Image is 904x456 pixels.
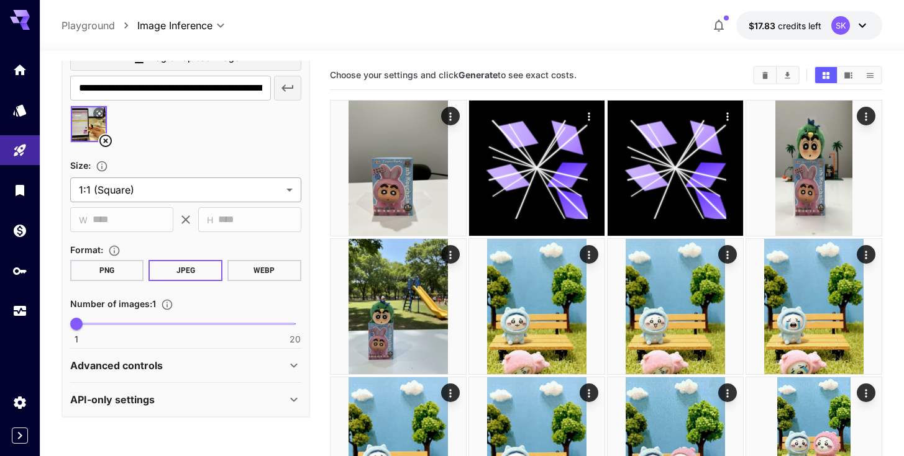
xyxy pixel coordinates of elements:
button: PNG [70,260,144,281]
span: Format : [70,244,103,255]
div: Show media in grid viewShow media in video viewShow media in list view [814,66,882,84]
div: Library [12,182,27,198]
div: Actions [718,383,737,402]
div: Wallet [12,223,27,238]
div: API-only settings [70,385,301,414]
div: Actions [718,245,737,264]
div: Advanced controls [70,351,301,380]
div: Playground [12,143,27,158]
button: Download All [777,67,798,83]
img: Z [331,101,466,236]
button: Show media in grid view [815,67,837,83]
button: Expand sidebar [12,427,28,444]
button: $17.8283SK [736,11,882,40]
span: 1 [75,333,78,346]
button: Adjust the dimensions of the generated image by specifying its width and height in pixels, or sel... [91,160,113,172]
img: 2Q== [746,239,882,374]
span: Number of images : 1 [70,298,156,309]
span: Choose your settings and click to see exact costs. [330,69,577,80]
span: 20 [290,333,301,346]
div: Actions [441,245,460,264]
div: Models [12,102,27,118]
span: Size : [70,160,91,171]
div: Actions [441,383,460,402]
div: Actions [580,383,598,402]
span: H [207,213,213,227]
div: Usage [12,303,27,319]
button: JPEG [148,260,222,281]
b: Generate [459,69,498,80]
div: Actions [857,245,875,264]
div: Actions [441,107,460,125]
img: 2Q== [746,101,882,236]
img: 9k= [608,239,743,374]
p: API-only settings [70,392,155,407]
div: Actions [857,383,875,402]
div: Settings [12,395,27,410]
button: Show media in list view [859,67,881,83]
span: credits left [778,20,821,31]
button: Clear All [754,67,776,83]
div: Actions [580,245,598,264]
div: Actions [718,107,737,125]
div: Home [12,62,27,78]
span: $17.83 [749,20,778,31]
img: 9k= [469,239,605,374]
p: Advanced controls [70,358,163,373]
div: Actions [580,107,598,125]
nav: breadcrumb [62,18,137,33]
div: $17.8283 [749,19,821,32]
button: Show media in video view [838,67,859,83]
button: Specify how many images to generate in a single request. Each image generation will be charged se... [156,298,178,311]
a: Playground [62,18,115,33]
div: API Keys [12,263,27,279]
img: 2Q== [331,239,466,374]
button: WEBP [227,260,301,281]
span: 1:1 (Square) [79,182,281,197]
div: Clear AllDownload All [753,66,800,84]
span: W [79,213,88,227]
div: Actions [857,107,875,125]
div: SK [831,16,850,35]
button: Choose the file format for the output image. [103,244,126,257]
span: Image Inference [137,18,212,33]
